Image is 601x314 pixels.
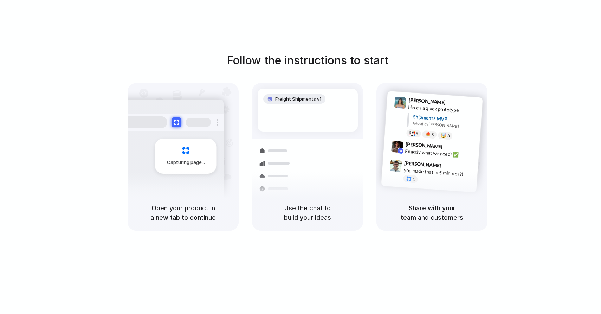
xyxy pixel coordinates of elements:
div: you made that in 5 minutes?! [403,166,474,178]
div: Here's a quick prototype [408,103,478,115]
span: Freight Shipments v1 [275,96,321,103]
div: Added by [PERSON_NAME] [412,120,477,130]
h1: Follow the instructions to start [227,52,388,69]
span: 3 [447,134,450,138]
span: 8 [416,132,418,135]
span: 9:47 AM [443,162,458,171]
span: [PERSON_NAME] [405,140,442,150]
span: Capturing page [167,159,206,166]
span: 1 [413,177,415,181]
div: 🤯 [441,133,447,138]
h5: Use the chat to build your ideas [260,203,355,222]
span: 5 [432,133,434,137]
span: [PERSON_NAME] [404,159,441,169]
span: 9:41 AM [448,99,462,108]
div: Shipments MVP [413,113,478,125]
span: [PERSON_NAME] [408,96,446,106]
div: Exactly what we need! ✅ [405,147,475,159]
span: 9:42 AM [445,143,459,152]
h5: Open your product in a new tab to continue [136,203,230,222]
h5: Share with your team and customers [385,203,479,222]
